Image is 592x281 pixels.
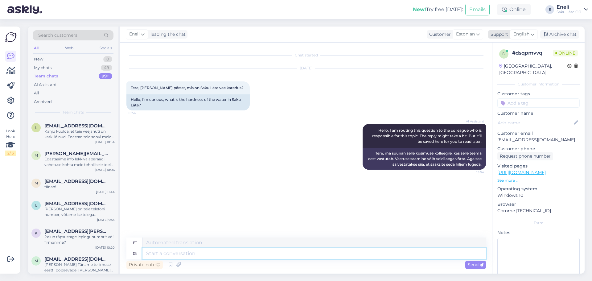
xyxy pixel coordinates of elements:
span: Send [468,262,483,267]
div: Team chats [34,73,58,79]
span: kerli-ene.erik@medita.ee [44,229,109,234]
div: et [133,238,137,248]
span: ladu@agio.ee [44,123,109,129]
div: Archive chat [540,30,579,39]
a: EneliSaku Läte OÜ [557,5,588,14]
p: Browser [497,201,580,208]
span: 15:54 [461,170,484,175]
span: majandus@sydalinna.edu.ee [44,179,109,184]
div: New [34,56,43,62]
span: Eneli [129,31,140,38]
div: Request phone number [497,152,553,160]
div: Archived [34,99,52,105]
span: m [35,258,38,263]
input: Add a tag [497,98,580,108]
p: Chrome [TECHNICAL_ID] [497,208,580,214]
div: en [133,248,138,259]
div: E [545,5,554,14]
div: [DATE] 10:06 [95,167,115,172]
span: Tere, [PERSON_NAME] pärast, mis on Saku Läte vee karedus? [131,85,244,90]
div: Web [64,44,75,52]
p: Customer phone [497,146,580,152]
div: [PERSON_NAME] Täname tellimuse eest! Tööpäevadel [PERSON_NAME] 15.00-ni edastatud tellimused täid... [44,262,115,273]
b: New! [413,6,426,12]
span: Estonian [456,31,475,38]
div: [DATE] 10:19 [96,273,115,278]
div: [PERSON_NAME] on teie telefoni number, võtame ise teiega ühendust? [44,206,115,217]
span: AI Assistant [461,119,484,124]
a: [URL][DOMAIN_NAME] [497,170,546,175]
span: Online [553,50,578,56]
div: Tere, ma suunan selle küsimuse kolleegile, kes selle teema eest vastutab. Vastuse saamine võib ve... [363,148,486,170]
div: tänan! [44,184,115,190]
p: Operating system [497,186,580,192]
div: leading the chat [148,31,186,38]
div: Socials [98,44,113,52]
div: Try free [DATE]: [413,6,463,13]
div: Kahju kuulda, et teie veejahuti on katki läinud. Edastan teie soovi meie tehnilisele [PERSON_NAME... [44,129,115,140]
p: Notes [497,229,580,236]
span: m [35,181,38,185]
div: 49 [101,65,112,71]
p: Windows 10 [497,192,580,199]
div: Look Here [5,128,16,156]
span: d [502,52,505,56]
div: # dsqpmvvq [512,49,553,57]
span: marek@bestit.ee [44,151,109,156]
p: Visited pages [497,163,580,169]
span: 15:54 [128,111,151,115]
p: [EMAIL_ADDRESS][DOMAIN_NAME] [497,137,580,143]
div: [DATE] 11:44 [96,190,115,194]
div: Palun täpsustage lepingunumbrit või firmanime? [44,234,115,245]
span: majandus@sydalinna.edu.ee [44,256,109,262]
button: Emails [465,4,490,15]
div: Support [488,31,508,38]
div: [DATE] 10:20 [95,245,115,250]
div: All [34,90,39,96]
span: English [513,31,529,38]
span: Team chats [63,110,84,115]
span: m [35,153,38,158]
div: 2 / 3 [5,151,16,156]
p: See more ... [497,178,580,183]
div: Extra [497,220,580,226]
div: Saku Läte OÜ [557,10,582,14]
p: Customer name [497,110,580,117]
span: l [35,203,37,208]
input: Add name [498,119,573,126]
span: k [35,231,38,235]
div: Chat started [126,52,486,58]
p: Customer email [497,130,580,137]
div: [DATE] [126,65,486,71]
p: Customer tags [497,91,580,97]
div: Eneli [557,5,582,10]
div: Private note [126,261,163,269]
div: Online [497,4,531,15]
div: Hello, I'm curious, what is the hardness of the water in Saku Läte? [126,94,250,110]
div: 99+ [99,73,112,79]
div: Edastasime info lekkiva aparaadi vahetuse kohta meie tehnilisele toele, kes võtab Teiega ühendust... [44,156,115,167]
div: My chats [34,65,51,71]
span: Search customers [38,32,77,39]
div: 0 [103,56,112,62]
div: [DATE] 9:53 [97,217,115,222]
span: ladu@plastor.ee [44,201,109,206]
div: Customer [427,31,451,38]
div: [DATE] 10:54 [95,140,115,144]
div: Customer information [497,81,580,87]
div: All [33,44,40,52]
span: l [35,125,37,130]
span: Hello, I am routing this question to the colleague who is responsible for this topic. The reply m... [372,128,483,144]
div: [GEOGRAPHIC_DATA], [GEOGRAPHIC_DATA] [499,63,567,76]
div: AI Assistant [34,82,57,88]
img: Askly Logo [5,31,17,43]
